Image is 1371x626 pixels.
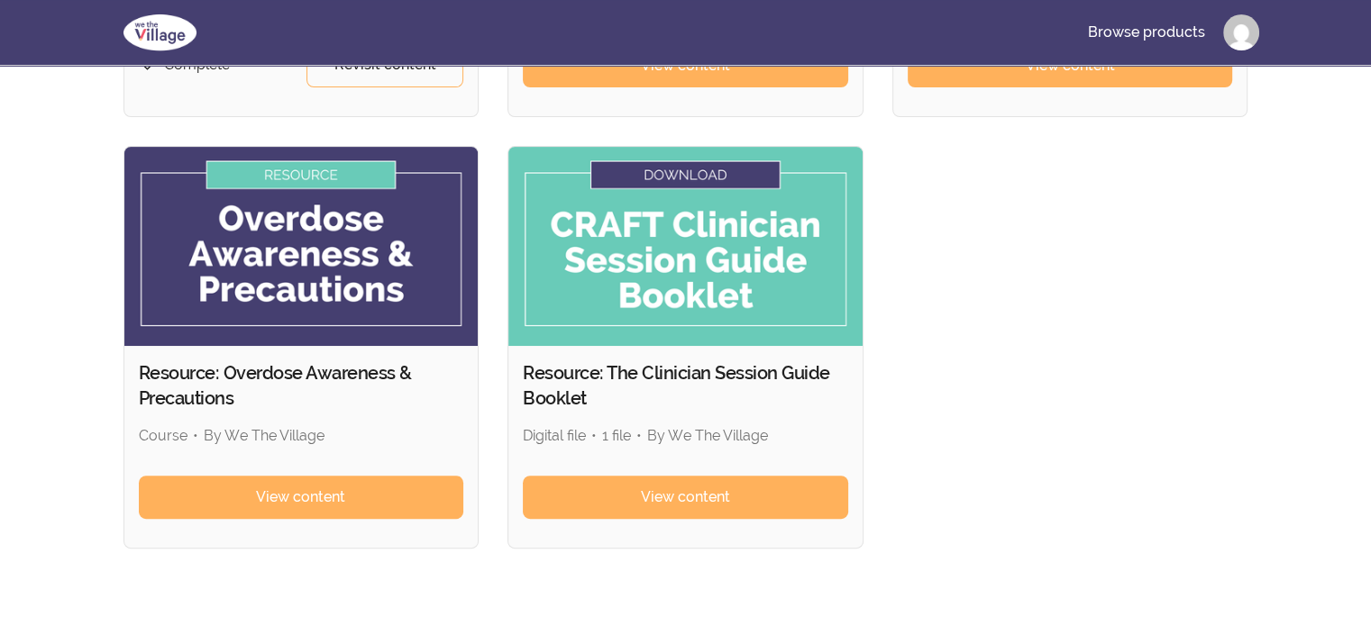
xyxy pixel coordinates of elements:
span: Course [139,427,187,444]
span: By We The Village [204,427,324,444]
span: View content [256,486,345,508]
span: check [139,54,160,76]
span: By We The Village [647,427,768,444]
a: View content [139,476,464,519]
img: Product image for Resource: Overdose Awareness & Precautions [124,147,479,346]
h2: Resource: Overdose Awareness & Precautions [139,360,464,411]
span: 1 file [602,427,631,444]
span: • [591,427,597,444]
img: We The Village logo [113,11,207,54]
nav: Main [1074,11,1259,54]
span: • [193,427,198,444]
h2: Resource: The Clinician Session Guide Booklet [523,360,848,411]
a: Browse products [1074,11,1220,54]
span: Digital file [523,427,586,444]
span: • [636,427,642,444]
span: Complete [164,56,230,73]
a: View content [523,476,848,519]
span: View content [641,486,730,508]
img: Product image for Resource: The Clinician Session Guide Booklet [508,147,863,346]
img: Profile image for Azaria Davis [1223,14,1259,50]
